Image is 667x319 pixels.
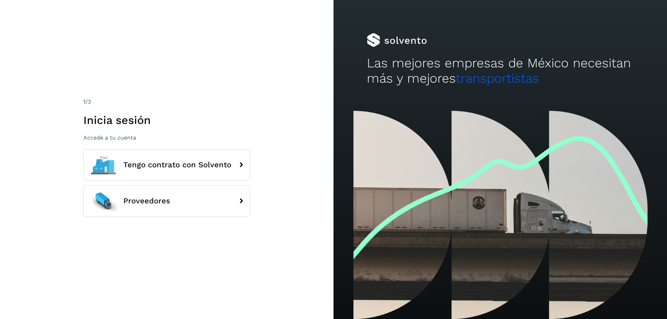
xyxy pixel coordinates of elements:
[83,185,250,217] button: Proveedores
[83,98,250,106] div: /2
[83,98,85,105] span: 1
[83,134,250,141] p: Accede a tu cuenta
[456,71,539,86] span: transportistas
[83,149,250,181] button: Tengo contrato con Solvento
[123,161,231,169] span: Tengo contrato con Solvento
[367,56,634,86] h2: Las mejores empresas de México necesitan más y mejores
[123,197,170,205] span: Proveedores
[83,114,250,127] h1: Inicia sesión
